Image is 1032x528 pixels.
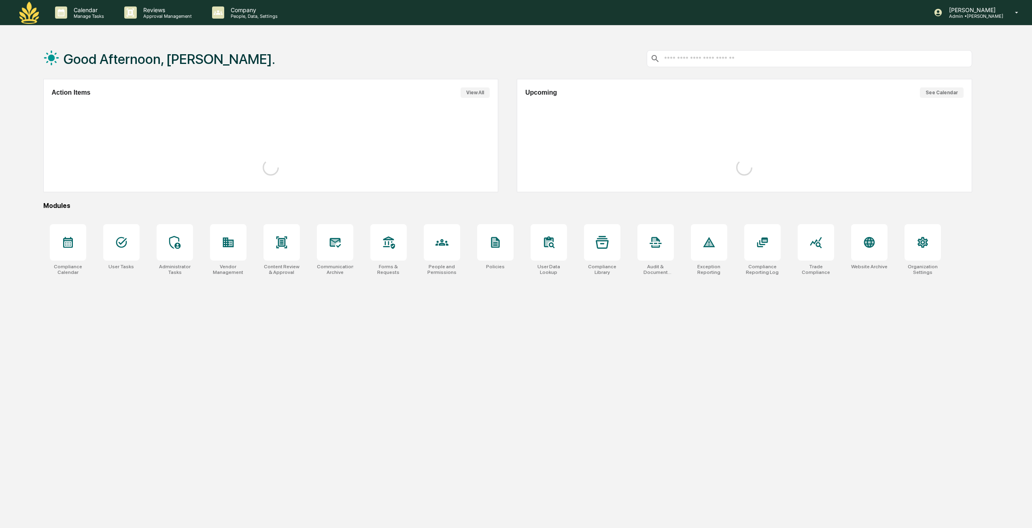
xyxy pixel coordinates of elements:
[424,264,460,275] div: People and Permissions
[851,264,888,269] div: Website Archive
[691,264,727,275] div: Exception Reporting
[19,2,39,24] img: logo
[744,264,781,275] div: Compliance Reporting Log
[525,89,557,96] h2: Upcoming
[224,6,282,13] p: Company
[67,6,108,13] p: Calendar
[486,264,505,269] div: Policies
[531,264,567,275] div: User Data Lookup
[263,264,300,275] div: Content Review & Approval
[920,87,964,98] button: See Calendar
[108,264,134,269] div: User Tasks
[50,264,86,275] div: Compliance Calendar
[461,87,490,98] button: View All
[64,51,275,67] h1: Good Afternoon, [PERSON_NAME].
[210,264,246,275] div: Vendor Management
[52,89,91,96] h2: Action Items
[157,264,193,275] div: Administrator Tasks
[905,264,941,275] div: Organization Settings
[798,264,834,275] div: Trade Compliance
[943,13,1003,19] p: Admin • [PERSON_NAME]
[584,264,620,275] div: Compliance Library
[43,202,972,210] div: Modules
[67,13,108,19] p: Manage Tasks
[637,264,674,275] div: Audit & Document Logs
[137,6,196,13] p: Reviews
[317,264,353,275] div: Communications Archive
[943,6,1003,13] p: [PERSON_NAME]
[224,13,282,19] p: People, Data, Settings
[370,264,407,275] div: Forms & Requests
[137,13,196,19] p: Approval Management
